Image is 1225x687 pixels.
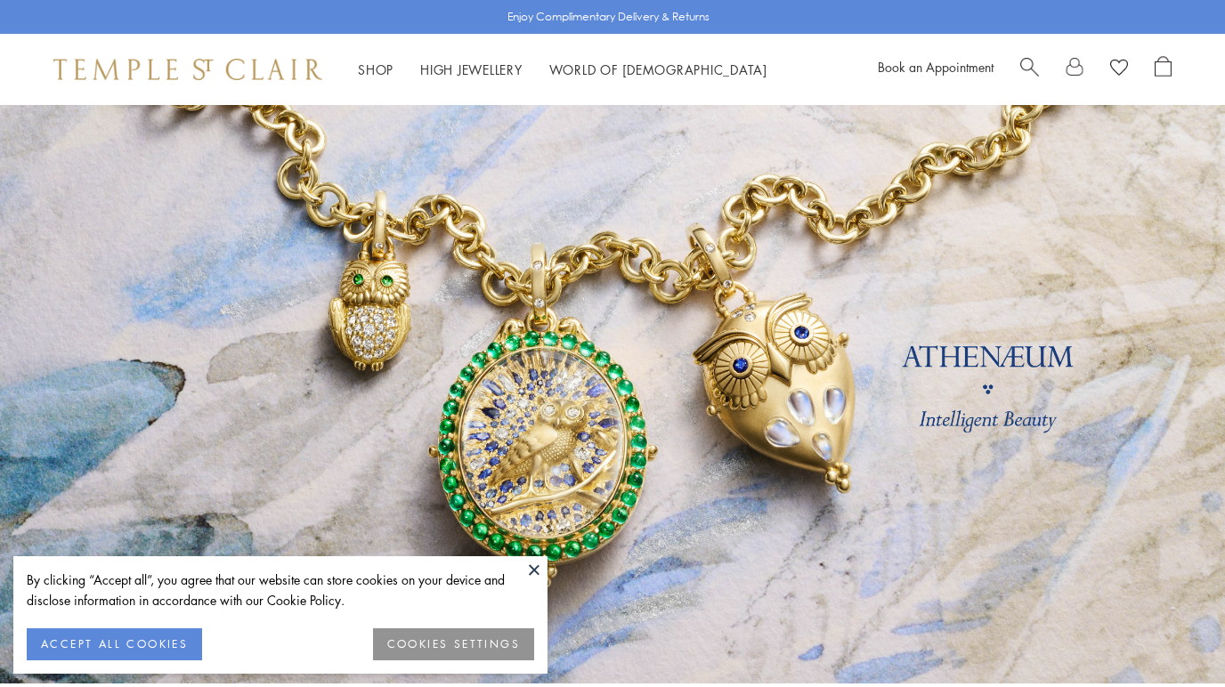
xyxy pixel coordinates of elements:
[420,61,523,78] a: High JewelleryHigh Jewellery
[1136,603,1207,669] iframe: Gorgias live chat messenger
[507,8,710,26] p: Enjoy Complimentary Delivery & Returns
[358,61,393,78] a: ShopShop
[1020,56,1039,83] a: Search
[549,61,767,78] a: World of [DEMOGRAPHIC_DATA]World of [DEMOGRAPHIC_DATA]
[1110,56,1128,83] a: View Wishlist
[1155,56,1172,83] a: Open Shopping Bag
[53,59,322,80] img: Temple St. Clair
[27,570,534,610] div: By clicking “Accept all”, you agree that our website can store cookies on your device and disclos...
[878,58,994,76] a: Book an Appointment
[373,628,534,660] button: COOKIES SETTINGS
[358,59,767,81] nav: Main navigation
[27,628,202,660] button: ACCEPT ALL COOKIES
